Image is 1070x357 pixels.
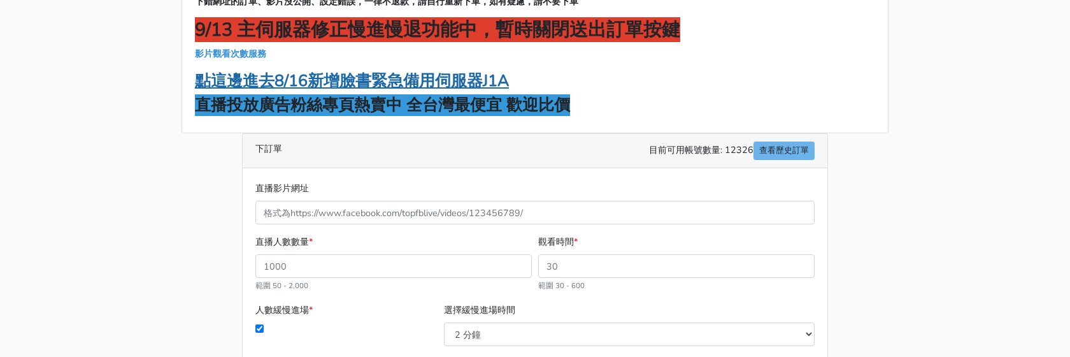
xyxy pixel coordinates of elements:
input: 1000 [255,254,532,278]
input: 30 [538,254,815,278]
label: 觀看時間 [538,235,578,249]
a: 查看歷史訂單 [753,142,815,160]
a: 影片觀看次數服務 [195,47,266,60]
label: 選擇緩慢進場時間 [444,303,515,317]
small: 範圍 50 - 2,000 [255,280,308,291]
span: 目前可用帳號數量: 12326 [649,142,815,160]
a: 點這邊進去8/16新增臉書緊急備用伺服器J1A [195,70,509,92]
input: 格式為https://www.facebook.com/topfblive/videos/123456789/ [255,201,815,224]
label: 直播影片網址 [255,181,309,196]
div: 下訂單 [243,134,827,168]
label: 直播人數數量 [255,235,313,249]
strong: 9/13 主伺服器修正慢進慢退功能中，暫時關閉送出訂單按鍵 [195,17,680,42]
strong: 直播投放廣告粉絲專頁熱賣中 全台灣最便宜 歡迎比價 [195,94,570,116]
label: 人數緩慢進場 [255,303,313,317]
small: 範圍 30 - 600 [538,280,585,291]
